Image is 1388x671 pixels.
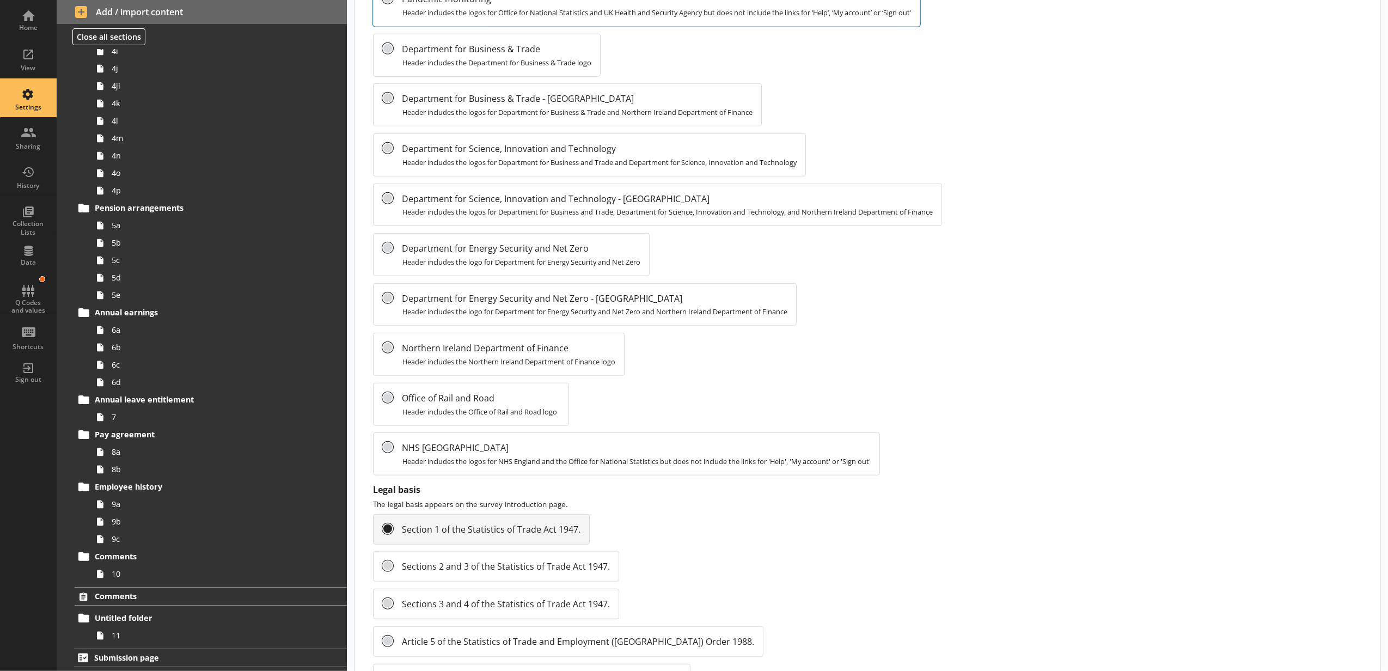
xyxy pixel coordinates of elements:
[80,199,347,304] li: Pension arrangements5a5b5c5d5e
[91,252,347,269] a: 5c
[95,551,293,562] span: Comments
[112,272,297,283] span: 5d
[382,43,393,54] input: Department for Business & TradeHeader includes the Department for Business & Trade logo
[382,143,393,154] input: Department for Science, Innovation and TechnologyHeader includes the logos for Department for Bus...
[9,258,47,267] div: Data
[402,392,559,404] span: Office of Rail and Road
[112,46,297,56] span: 4i
[91,42,347,60] a: 4i
[373,484,1129,496] label: Legal basis
[112,220,297,230] span: 5a
[91,374,347,391] a: 6d
[382,93,393,103] input: Department for Business & Trade - [GEOGRAPHIC_DATA]Header includes the logos for Department for B...
[91,269,347,286] a: 5d
[382,598,393,609] input: Sections 3 and 4 of the Statistics of Trade Act 1947.
[402,407,560,417] span: Header includes the Office of Rail and Road logo
[112,290,297,300] span: 5e
[9,181,47,190] div: History
[382,392,393,403] input: Office of Rail and RoadHeader includes the Office of Rail and Road logo
[112,447,297,457] span: 8a
[75,6,329,18] span: Add / import content
[57,587,347,644] li: CommentsUntitled folder11
[74,649,347,667] a: Submission page
[112,98,297,108] span: 4k
[91,234,347,252] a: 5b
[91,443,347,461] a: 8a
[112,534,297,544] span: 9c
[112,630,297,640] span: 11
[402,58,591,68] span: Header includes the Department for Business & Trade logo
[75,478,347,496] a: Employee history
[112,342,297,352] span: 6b
[112,255,297,265] span: 5c
[402,307,787,316] span: Header includes the logo for Department for Energy Security and Net Zero and Northern Ireland Dep...
[382,193,393,204] input: Department for Science, Innovation and Technology - [GEOGRAPHIC_DATA]Header includes the logos fo...
[91,565,347,583] a: 10
[402,560,610,572] span: Sections 2 and 3 of the Statistics of Trade Act 1947.
[91,496,347,513] a: 9a
[9,23,47,32] div: Home
[75,199,347,217] a: Pension arrangements
[402,242,640,254] span: Department for Energy Security and Net Zero
[382,442,393,453] input: NHS [GEOGRAPHIC_DATA]Header includes the logos for NHS England and the Office for National Statis...
[80,391,347,426] li: Annual leave entitlement7
[72,28,145,45] button: Close all sections
[75,304,347,321] a: Annual earnings
[91,77,347,95] a: 4ji
[402,207,933,217] span: Header includes the logos for Department for Business and Trade, Department for Science, Innovati...
[402,143,796,155] span: Department for Science, Innovation and Technology
[91,147,347,164] a: 4n
[75,609,347,627] a: Untitled folder
[80,548,347,583] li: Comments10
[91,339,347,356] a: 6b
[91,627,347,644] a: 11
[382,523,393,534] input: Section 1 of the Statistics of Trade Act 1947.
[95,429,293,440] span: Pay agreement
[402,342,615,354] span: Northern Ireland Department of Finance
[382,560,393,571] input: Sections 2 and 3 of the Statistics of Trade Act 1947.
[402,8,911,17] span: Header includes the logos for Office for National Statistics and UK Health and Security Agency bu...
[382,242,393,253] input: Department for Energy Security and Net ZeroHeader includes the logo for Department for Energy Sec...
[382,342,393,353] input: Northern Ireland Department of FinanceHeader includes the Northern Ireland Department of Finance ...
[402,107,753,117] span: Header includes the logos for Department for Business & Trade and Northern Ireland Department of ...
[112,464,297,474] span: 8b
[373,499,1129,509] p: The legal basis appears on the survey introduction page.
[91,164,347,182] a: 4o
[9,219,47,236] div: Collection Lists
[402,43,591,55] span: Department for Business & Trade
[112,412,297,422] span: 7
[382,292,393,303] input: Department for Energy Security and Net Zero - [GEOGRAPHIC_DATA]Header includes the logo for Depar...
[9,142,47,151] div: Sharing
[94,652,293,663] span: Submission page
[9,375,47,384] div: Sign out
[75,426,347,443] a: Pay agreement
[91,217,347,234] a: 5a
[112,133,297,143] span: 4m
[91,182,347,199] a: 4p
[95,203,293,213] span: Pension arrangements
[402,442,870,454] span: NHS [GEOGRAPHIC_DATA]
[402,456,871,466] span: Header includes the logos for NHS England and the Office for National Statistics but does not inc...
[112,325,297,335] span: 6a
[112,237,297,248] span: 5b
[9,343,47,351] div: Shortcuts
[75,548,347,565] a: Comments
[95,613,293,623] span: Untitled folder
[112,63,297,74] span: 4j
[112,359,297,370] span: 6c
[91,530,347,548] a: 9c
[91,286,347,304] a: 5e
[80,609,347,644] li: Untitled folder11
[75,587,347,606] a: Comments
[91,60,347,77] a: 4j
[80,304,347,391] li: Annual earnings6a6b6c6d
[95,307,293,318] span: Annual earnings
[112,569,297,579] span: 10
[91,95,347,112] a: 4k
[402,636,754,648] span: Article 5 of the Statistics of Trade and Employment ([GEOGRAPHIC_DATA]) Order 1988.
[91,356,347,374] a: 6c
[95,394,293,405] span: Annual leave entitlement
[112,115,297,126] span: 4l
[112,150,297,161] span: 4n
[91,408,347,426] a: 7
